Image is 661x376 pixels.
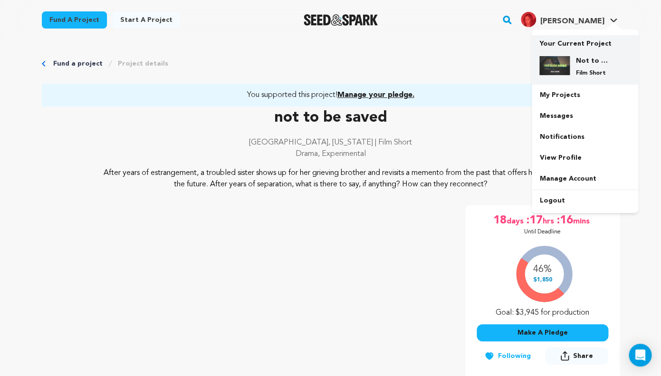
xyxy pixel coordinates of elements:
a: Seed&Spark Homepage [304,14,378,26]
div: Breadcrumb [42,59,620,68]
span: days [507,213,526,228]
a: Notifications [532,126,638,147]
p: Until Deadline [524,228,561,236]
p: not to be saved [42,106,620,129]
img: Seed&Spark Logo Dark Mode [304,14,378,26]
a: Project details [118,59,168,68]
span: Diane Z.'s Profile [519,10,619,30]
a: Manage Account [532,168,638,189]
span: 18 [493,213,507,228]
span: Share [545,347,608,368]
a: Fund a project [42,11,107,29]
span: Manage your pledge. [337,91,414,99]
a: Messages [532,106,638,126]
button: Following [477,347,538,365]
a: Logout [532,190,638,211]
a: You supported this project!Manage your pledge. [53,89,608,101]
h4: Not to be saved [575,56,610,66]
p: [GEOGRAPHIC_DATA], [US_STATE] | Film Short [42,137,620,148]
div: Diane Z.'s Profile [521,12,604,27]
a: My Projects [532,85,638,106]
button: Make A Pledge [477,324,608,341]
span: hrs [543,213,556,228]
p: Film Short [575,69,610,77]
span: :16 [556,213,573,228]
a: Start a project [113,11,180,29]
span: [PERSON_NAME] [540,18,604,25]
span: :17 [526,213,543,228]
a: View Profile [532,147,638,168]
p: Your Current Project [539,35,631,48]
a: Fund a project [53,59,103,68]
p: Drama, Experimental [42,148,620,160]
span: mins [573,213,592,228]
p: After years of estrangement, a troubled sister shows up for her grieving brother and revisits a m... [99,167,562,190]
img: cb39b16e30f3465f.jpg [521,12,536,27]
img: 14bc09b53b3a6b58.jpg [539,56,570,75]
a: Diane Z.'s Profile [519,10,619,27]
button: Share [545,347,608,365]
div: Open Intercom Messenger [629,344,651,366]
span: Share [573,351,593,361]
a: Your Current Project Not to be saved Film Short [539,35,631,85]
